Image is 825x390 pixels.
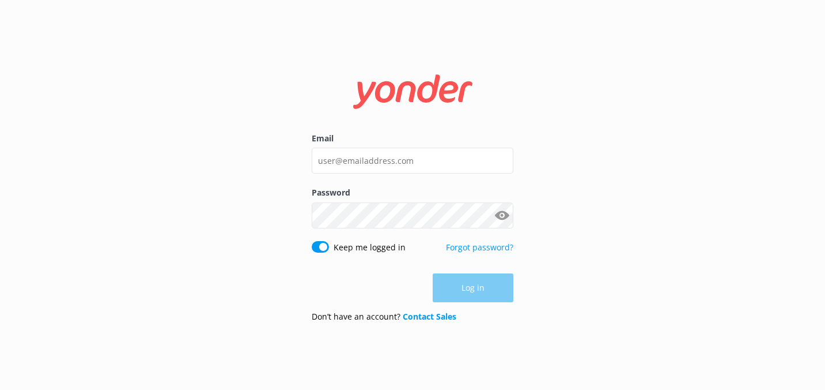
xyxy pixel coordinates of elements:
label: Password [312,186,513,199]
label: Email [312,132,513,145]
p: Don’t have an account? [312,310,456,323]
button: Show password [490,204,513,227]
a: Forgot password? [446,242,513,253]
label: Keep me logged in [334,241,406,254]
a: Contact Sales [403,311,456,322]
input: user@emailaddress.com [312,148,513,174]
